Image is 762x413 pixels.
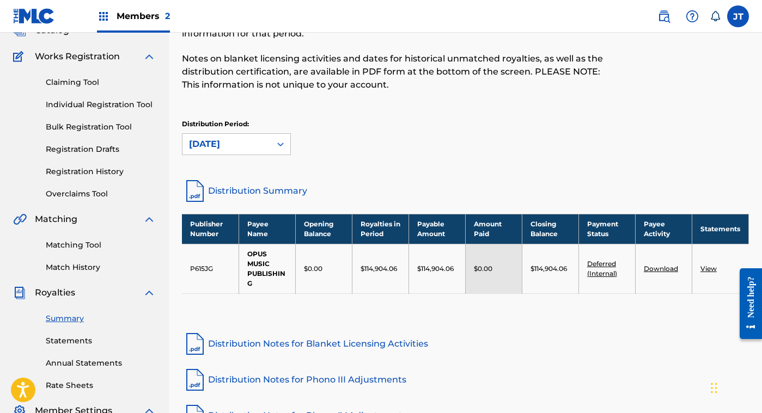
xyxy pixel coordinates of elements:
[295,214,352,244] th: Opening Balance
[653,5,675,27] a: Public Search
[182,214,239,244] th: Publisher Number
[46,380,156,391] a: Rate Sheets
[182,178,208,204] img: distribution-summary-pdf
[304,264,322,274] p: $0.00
[35,286,75,299] span: Royalties
[692,214,748,244] th: Statements
[700,264,717,273] a: View
[46,99,156,110] a: Individual Registration Tool
[35,50,120,63] span: Works Registration
[708,361,762,413] iframe: Chat Widget
[143,213,156,226] img: expand
[644,264,678,273] a: Download
[710,11,721,22] div: Notifications
[13,213,27,226] img: Matching
[657,10,670,23] img: search
[361,264,397,274] p: $114,904.06
[182,331,749,357] a: Distribution Notes for Blanket Licensing Activities
[182,244,239,293] td: P615JG
[182,331,208,357] img: pdf
[182,367,749,393] a: Distribution Notes for Phono III Adjustments
[409,214,465,244] th: Payable Amount
[239,214,295,244] th: Payee Name
[13,24,69,37] a: CatalogCatalog
[182,119,291,129] p: Distribution Period:
[46,239,156,251] a: Matching Tool
[635,214,692,244] th: Payee Activity
[46,335,156,347] a: Statements
[681,5,703,27] div: Help
[182,367,208,393] img: pdf
[46,262,156,273] a: Match History
[143,50,156,63] img: expand
[587,260,617,278] a: Deferred (Internal)
[13,286,26,299] img: Royalties
[46,313,156,324] a: Summary
[46,357,156,369] a: Annual Statements
[711,372,717,404] div: Drag
[465,214,522,244] th: Amount Paid
[46,166,156,177] a: Registration History
[97,10,110,23] img: Top Rightsholders
[13,8,55,24] img: MLC Logo
[474,264,492,274] p: $0.00
[13,50,27,63] img: Works Registration
[731,260,762,348] iframe: Resource Center
[46,121,156,133] a: Bulk Registration Tool
[117,10,170,22] span: Members
[417,264,454,274] p: $114,904.06
[522,214,578,244] th: Closing Balance
[143,286,156,299] img: expand
[686,10,699,23] img: help
[46,144,156,155] a: Registration Drafts
[182,52,619,91] p: Notes on blanket licensing activities and dates for historical unmatched royalties, as well as th...
[165,11,170,21] span: 2
[727,5,749,27] div: User Menu
[189,138,264,151] div: [DATE]
[531,264,567,274] p: $114,904.06
[352,214,409,244] th: Royalties in Period
[182,178,749,204] a: Distribution Summary
[46,188,156,200] a: Overclaims Tool
[46,77,156,88] a: Claiming Tool
[239,244,295,293] td: OPUS MUSIC PUBLISHING
[578,214,635,244] th: Payment Status
[35,213,77,226] span: Matching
